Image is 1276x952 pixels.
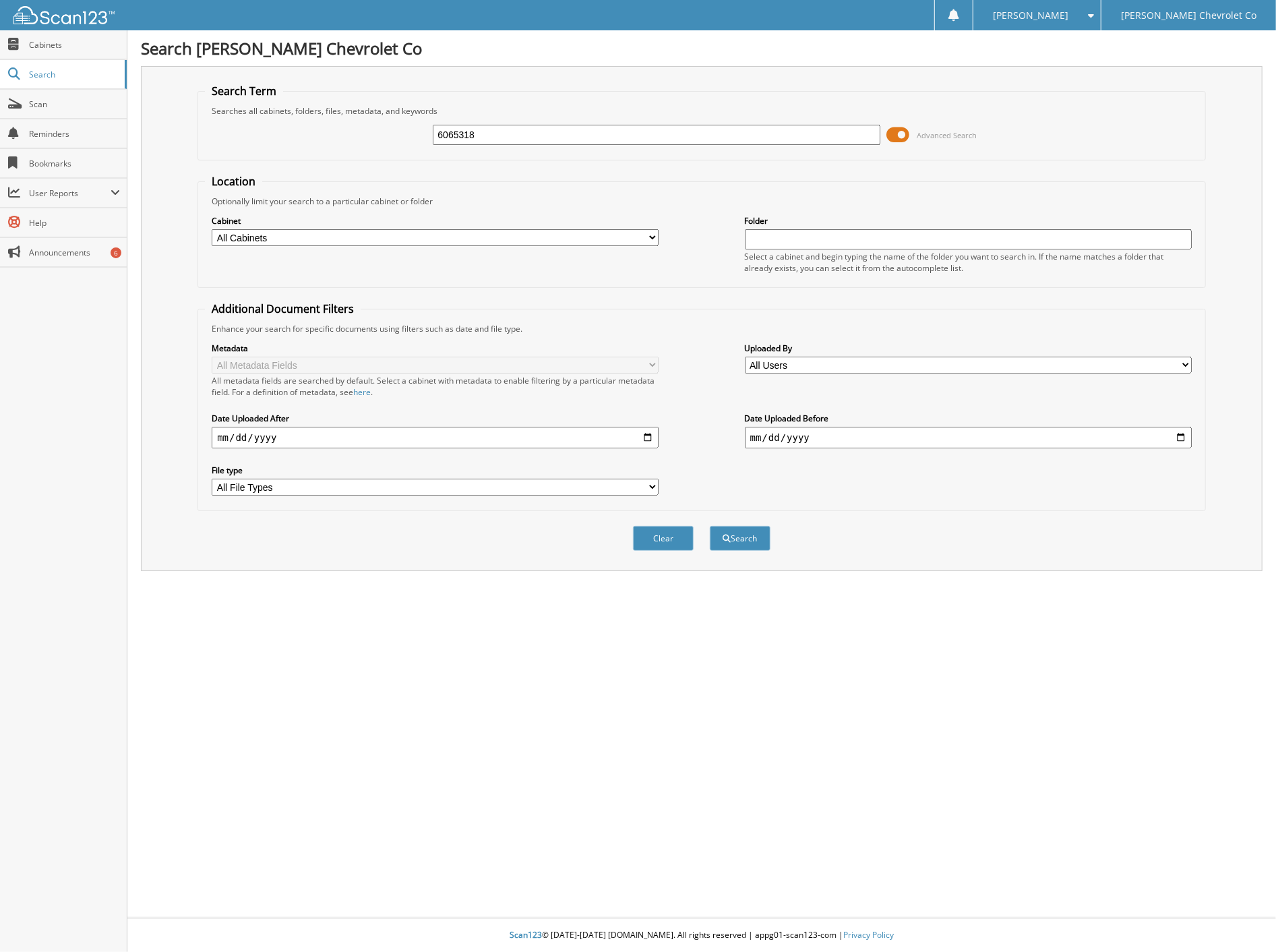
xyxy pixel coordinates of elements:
span: User Reports [29,187,111,199]
span: [PERSON_NAME] [993,11,1068,20]
label: Date Uploaded After [212,413,659,424]
div: Select a cabinet and begin typing the name of the folder you want to search in. If the name match... [745,251,1192,274]
iframe: Chat Widget [1209,887,1276,952]
span: Scan [29,98,120,110]
legend: Location [205,174,262,189]
legend: Search Term [205,84,283,98]
div: Optionally limit your search to a particular cabinet or folder [205,196,1198,207]
span: Cabinets [29,39,120,51]
span: [PERSON_NAME] Chevrolet Co [1121,11,1256,20]
span: Bookmarks [29,158,120,169]
a: Privacy Policy [843,929,894,941]
label: Date Uploaded Before [745,413,1192,424]
span: Reminders [29,128,120,140]
span: Scan123 [510,929,542,941]
div: Searches all cabinets, folders, files, metadata, and keywords [205,105,1198,117]
h1: Search [PERSON_NAME] Chevrolet Co [141,37,1263,59]
span: Help [29,217,120,229]
span: Search [29,69,118,80]
div: © [DATE]-[DATE] [DOMAIN_NAME]. All rights reserved | appg01-scan123-com | [127,919,1276,952]
span: Announcements [29,247,120,258]
div: All metadata fields are searched by default. Select a cabinet with metadata to enable filtering b... [212,375,659,398]
input: start [212,427,659,448]
label: Cabinet [212,215,659,227]
button: Clear [633,526,694,551]
label: Uploaded By [745,343,1192,354]
legend: Additional Document Filters [205,301,361,316]
label: Metadata [212,343,659,354]
span: Advanced Search [917,130,977,140]
input: end [745,427,1192,448]
a: here [353,386,371,398]
div: Enhance your search for specific documents using filters such as date and file type. [205,323,1198,334]
label: File type [212,465,659,476]
button: Search [710,526,770,551]
label: Folder [745,215,1192,227]
div: 6 [111,247,121,258]
img: scan123-logo-white.svg [13,6,115,24]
